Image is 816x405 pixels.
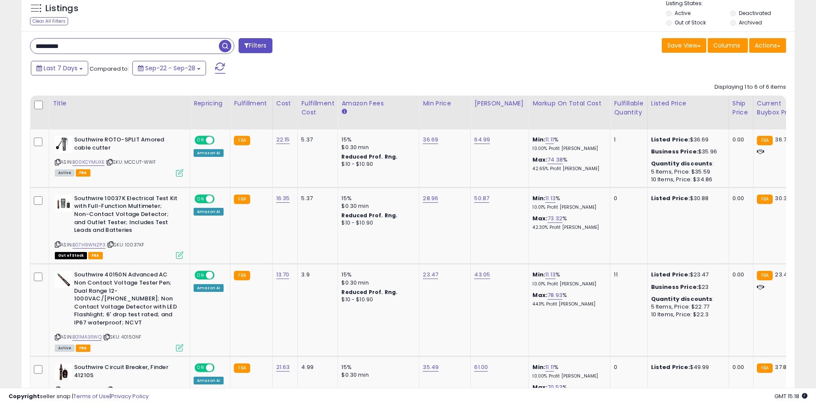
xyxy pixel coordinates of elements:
img: 41jMpEahc9S._SL40_.jpg [55,195,72,212]
div: $30.88 [651,195,722,202]
b: Max: [532,291,547,299]
div: 5.37 [301,195,331,202]
b: Max: [532,156,547,164]
a: 43.05 [474,270,490,279]
div: : [651,295,722,303]
a: 28.96 [423,194,438,203]
div: 15% [341,195,412,202]
div: [PERSON_NAME] [474,99,525,108]
a: 74.38 [547,156,563,164]
div: % [532,156,604,172]
div: Cost [276,99,294,108]
div: $35.96 [651,148,722,156]
div: ASIN: [55,271,183,351]
p: 44.11% Profit [PERSON_NAME] [532,301,604,307]
b: Min: [532,135,545,144]
a: 36.69 [423,135,438,144]
a: 50.87 [474,194,489,203]
div: Clear All Filters [30,17,68,25]
a: 13.70 [276,270,290,279]
div: $0.30 min [341,279,412,287]
div: $49.99 [651,363,722,371]
span: ON [195,195,206,203]
th: The percentage added to the cost of goods (COGS) that forms the calculator for Min & Max prices. [529,96,610,129]
div: Title [53,99,186,108]
div: 10 Items, Price: $34.86 [651,176,722,183]
span: FBA [76,345,90,352]
span: OFF [213,137,227,144]
div: $10 - $10.90 [341,219,412,227]
div: % [532,363,604,379]
a: Terms of Use [73,392,110,400]
b: Listed Price: [651,270,690,279]
div: 15% [341,136,412,144]
span: Sep-22 - Sep-28 [145,64,195,72]
h5: Listings [45,3,78,15]
div: Ship Price [732,99,750,117]
label: Active [675,9,690,17]
span: | SKU: MCCUT-WWF [106,159,156,165]
button: Last 7 Days [31,61,88,75]
div: 0.00 [732,136,747,144]
p: 10.01% Profit [PERSON_NAME] [532,204,604,210]
a: 61.00 [474,363,488,372]
small: FBA [757,195,773,204]
span: 30.31 [775,194,789,202]
a: 35.49 [423,363,439,372]
span: OFF [213,364,227,372]
a: B01MA3I1WQ [72,333,102,341]
small: FBA [234,136,250,145]
div: seller snap | | [9,393,149,401]
a: 73.32 [547,214,562,223]
div: % [532,195,604,210]
button: Actions [749,38,786,53]
span: FBA [88,252,103,259]
div: ASIN: [55,136,183,176]
button: Sep-22 - Sep-28 [132,61,206,75]
div: 0.00 [732,363,747,371]
b: Southwire ROTO-SPLIT Amored cable cutter [74,136,178,154]
span: 23.4 [775,270,787,279]
a: 11.13 [545,270,556,279]
div: % [532,215,604,231]
span: All listings that are currently out of stock and unavailable for purchase on Amazon [55,252,87,259]
div: Markup on Total Cost [532,99,607,108]
div: $0.30 min [341,202,412,210]
div: Listed Price [651,99,725,108]
div: Displaying 1 to 6 of 6 items [714,83,786,91]
div: Fulfillable Quantity [614,99,643,117]
b: Quantity discounts [651,295,713,303]
b: Max: [532,214,547,222]
small: FBA [234,363,250,373]
b: Southwire Circuit Breaker, Finder 41210S [74,363,178,381]
div: 0.00 [732,195,747,202]
a: 16.35 [276,194,290,203]
div: Amazon AI [194,284,224,292]
div: $10 - $10.90 [341,161,412,168]
p: 42.30% Profit [PERSON_NAME] [532,225,604,231]
span: | SKU: 40150NF [103,333,141,340]
div: $10 - $10.90 [341,296,412,303]
span: Compared to: [90,65,129,73]
span: ON [195,364,206,372]
small: FBA [234,195,250,204]
div: 0.00 [732,271,747,279]
div: % [532,271,604,287]
div: Amazon AI [194,208,224,216]
b: Southwire 40150N Advanced AC Non Contact Voltage Tester Pen; Dual Range 12-1000VAC/[PHONE_NUMBER]... [74,271,178,329]
div: 10 Items, Price: $22.3 [651,311,722,318]
button: Filters [239,38,272,53]
div: 1 [614,136,640,144]
span: 2025-10-6 15:18 GMT [774,392,807,400]
b: Min: [532,363,545,371]
span: OFF [213,272,227,279]
div: 11 [614,271,640,279]
div: $23 [651,283,722,291]
img: 31Vi7T7hH-L._SL40_.jpg [55,136,72,153]
small: Amazon Fees. [341,108,347,116]
div: 3.9 [301,271,331,279]
div: 5.37 [301,136,331,144]
div: $0.30 min [341,144,412,151]
span: OFF [213,195,227,203]
span: 37.82 [775,363,790,371]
